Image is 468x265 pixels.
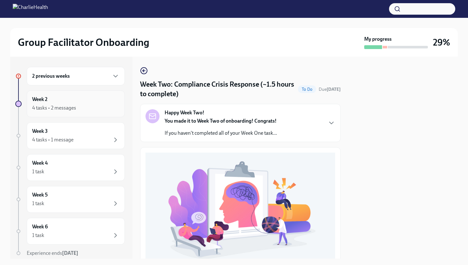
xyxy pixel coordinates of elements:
[15,90,125,117] a: Week 24 tasks • 2 messages
[32,223,48,230] h6: Week 6
[62,250,78,256] strong: [DATE]
[13,4,48,14] img: CharlieHealth
[18,36,149,49] h2: Group Facilitator Onboarding
[298,87,316,92] span: To Do
[165,130,277,137] p: If you haven't completed all of your Week One task...
[32,200,44,207] div: 1 task
[32,168,44,175] div: 1 task
[140,80,295,99] h4: Week Two: Compliance Crisis Response (~1.5 hours to complete)
[32,73,70,80] h6: 2 previous weeks
[32,104,76,111] div: 4 tasks • 2 messages
[27,67,125,85] div: 2 previous weeks
[15,186,125,213] a: Week 51 task
[32,136,74,143] div: 4 tasks • 1 message
[364,36,392,43] strong: My progress
[32,232,44,239] div: 1 task
[15,154,125,181] a: Week 41 task
[433,37,450,48] h3: 29%
[165,109,204,116] strong: Happy Week Two!
[32,160,48,167] h6: Week 4
[15,122,125,149] a: Week 34 tasks • 1 message
[319,87,341,92] span: Due
[32,96,47,103] h6: Week 2
[327,87,341,92] strong: [DATE]
[165,118,277,124] strong: You made it to Week Two of onboarding! Congrats!
[32,191,48,198] h6: Week 5
[15,218,125,245] a: Week 61 task
[32,128,48,135] h6: Week 3
[319,86,341,92] span: September 22nd, 2025 10:00
[27,250,78,256] span: Experience ends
